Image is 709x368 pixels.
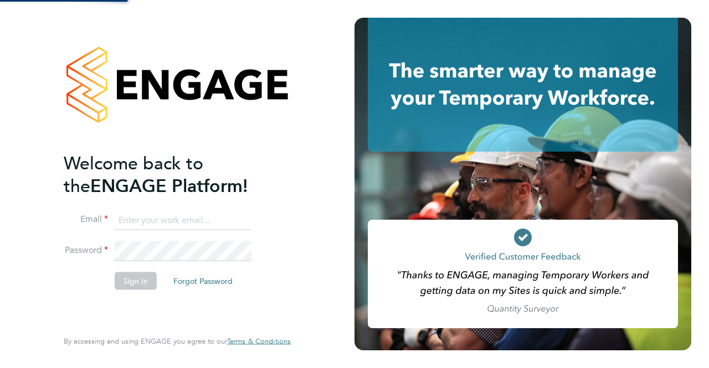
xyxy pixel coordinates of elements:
[115,210,251,230] input: Enter your work email...
[64,245,108,256] label: Password
[64,152,280,197] h2: ENGAGE Platform!
[64,214,108,225] label: Email
[115,272,157,290] button: Sign In
[64,336,291,346] span: By accessing and using ENGAGE you agree to our
[165,272,242,290] button: Forgot Password
[227,337,291,346] a: Terms & Conditions
[64,152,203,196] span: Welcome back to the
